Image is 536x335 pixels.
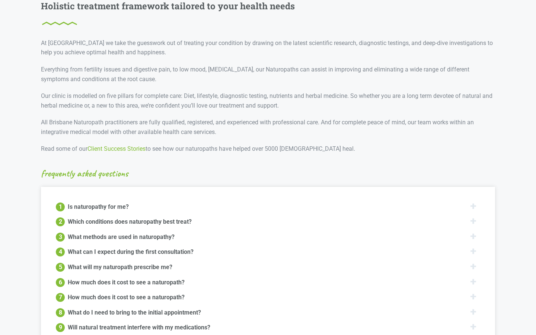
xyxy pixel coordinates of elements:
[56,202,65,211] div: 1
[68,292,185,301] div: How much does it cost to see a naturopath?
[56,308,65,317] div: 8
[68,262,172,271] div: What will my naturopath prescribe me?
[68,202,129,211] div: Is naturopathy for me?
[56,233,65,242] div: 3
[56,248,65,256] div: 4
[41,38,495,57] p: At [GEOGRAPHIC_DATA] we take the guesswork out of treating your condition by drawing on the lates...
[41,169,128,178] span: frequently asked questions​
[68,217,192,226] div: Which conditions does naturopathy best treat?
[41,65,495,84] p: Everything from fertility issues and digestive pain, to low mood, [MEDICAL_DATA], our Naturopaths...
[41,144,495,154] p: Read some of our to see how our naturopaths have helped over 5000 [DEMOGRAPHIC_DATA] heal.
[56,293,65,302] div: 7
[87,145,146,152] a: Client Success Stories
[56,278,65,287] div: 6
[56,323,65,332] div: 9
[68,277,185,286] div: How much does it cost to see a naturopath?
[68,232,175,241] div: What methods are used in naturopathy?
[68,322,210,331] div: Will natural treatment interfere with my medications?
[56,217,65,226] div: 2
[41,91,495,110] p: Our clinic is modelled on five pillars for complete care: Diet, lifestyle, diagnostic testing, nu...
[68,307,201,316] div: What do I need to bring to the initial appointment?
[41,118,495,137] p: All Brisbane Naturopath practitioners are fully qualified, registered, and experienced with profe...
[68,247,194,256] div: What can I expect during the first consultation?
[56,263,65,272] div: 5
